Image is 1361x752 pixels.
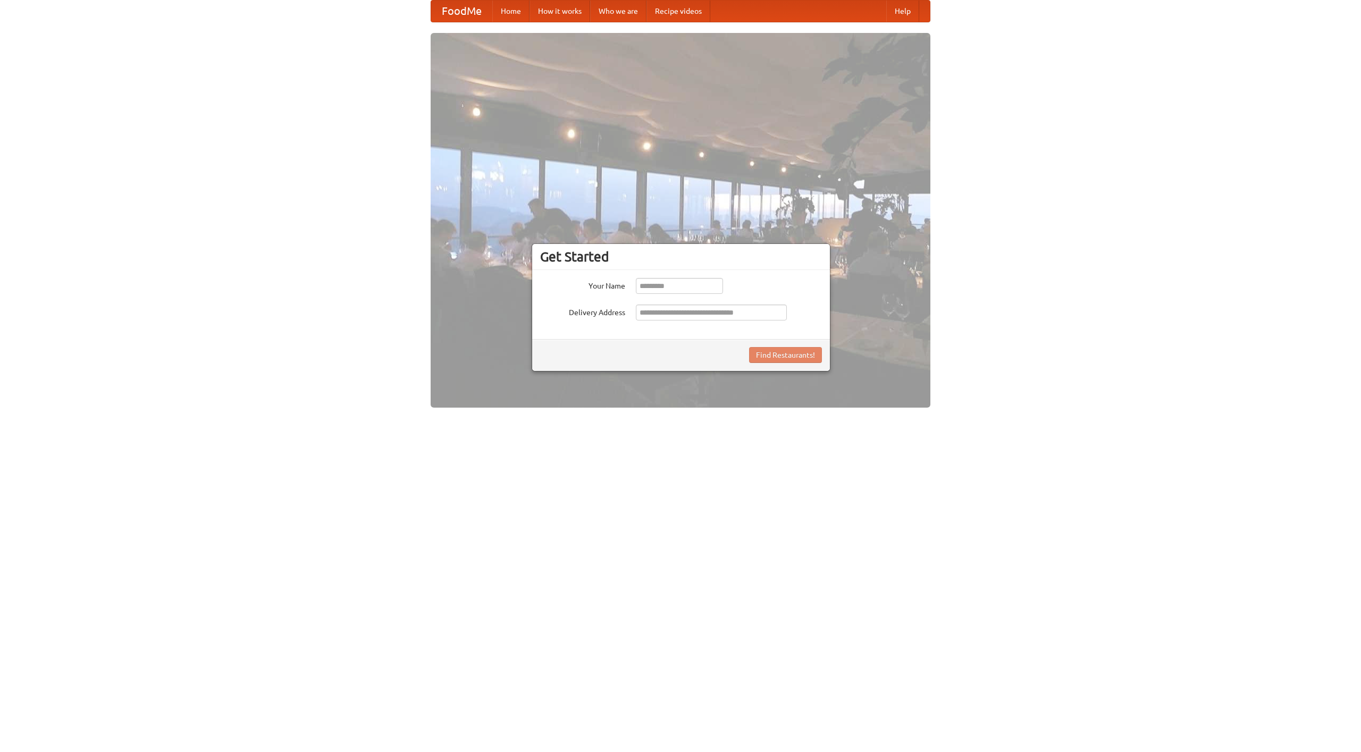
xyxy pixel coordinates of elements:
a: Home [492,1,530,22]
a: Recipe videos [646,1,710,22]
label: Delivery Address [540,305,625,318]
button: Find Restaurants! [749,347,822,363]
a: Who we are [590,1,646,22]
a: How it works [530,1,590,22]
a: FoodMe [431,1,492,22]
label: Your Name [540,278,625,291]
h3: Get Started [540,249,822,265]
a: Help [886,1,919,22]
